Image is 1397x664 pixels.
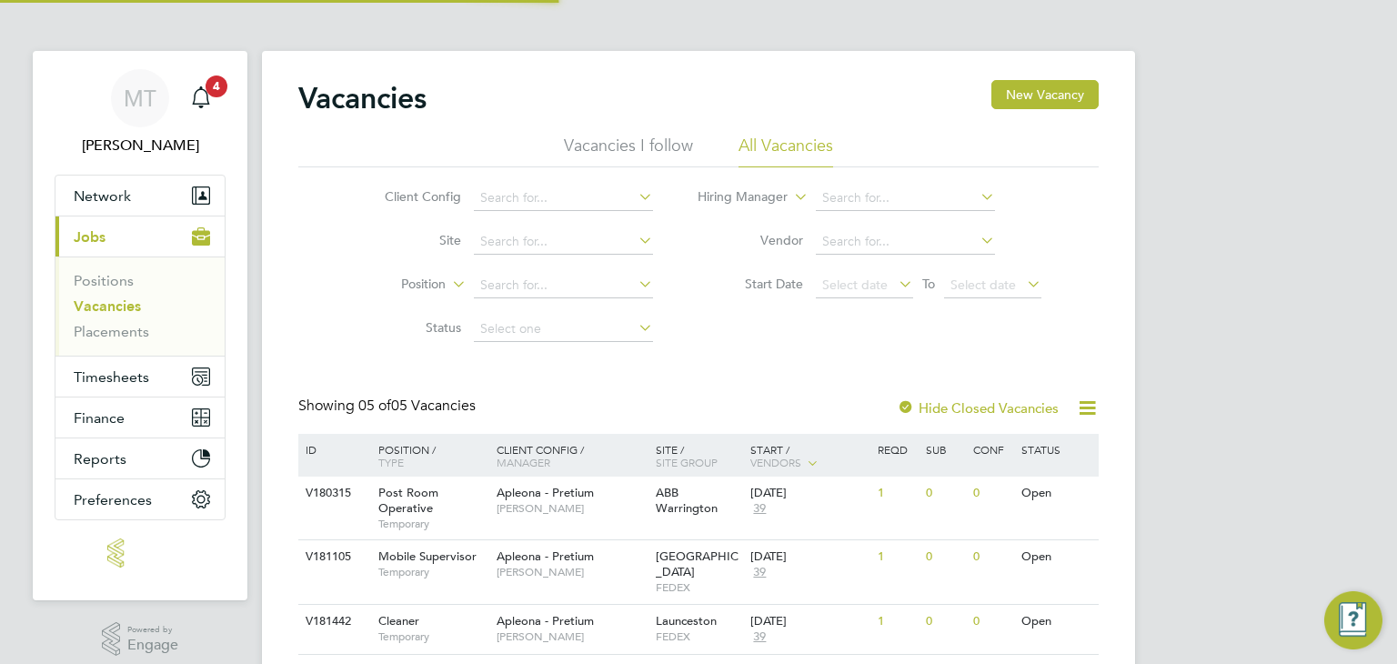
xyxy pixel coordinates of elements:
div: 0 [969,605,1016,639]
span: Mobile Supervisor [378,548,477,564]
input: Search for... [816,229,995,255]
div: V181442 [301,605,365,639]
label: Site [357,232,461,248]
div: Open [1017,540,1096,574]
span: 05 Vacancies [358,397,476,415]
div: Position / [365,434,492,478]
span: Powered by [127,622,178,638]
div: [DATE] [750,486,869,501]
span: 4 [206,75,227,97]
span: 39 [750,501,769,517]
div: Open [1017,605,1096,639]
span: Engage [127,638,178,653]
input: Select one [474,317,653,342]
span: Post Room Operative [378,485,438,516]
input: Search for... [474,229,653,255]
span: Temporary [378,565,487,579]
div: Site / [651,434,747,478]
span: Apleona - Pretium [497,613,594,629]
span: Temporary [378,629,487,644]
div: Client Config / [492,434,651,478]
li: Vacancies I follow [564,135,693,167]
span: [PERSON_NAME] [497,565,647,579]
div: V181105 [301,540,365,574]
label: Hide Closed Vacancies [897,399,1059,417]
button: New Vacancy [991,80,1099,109]
span: 39 [750,565,769,580]
h2: Vacancies [298,80,427,116]
a: Powered byEngage [102,622,179,657]
span: Launceston [656,613,717,629]
span: 39 [750,629,769,645]
div: 0 [969,540,1016,574]
span: FEDEX [656,629,742,644]
span: Apleona - Pretium [497,485,594,500]
button: Timesheets [55,357,225,397]
button: Jobs [55,216,225,257]
span: Apleona - Pretium [497,548,594,564]
span: Mitchell Taylor [55,135,226,156]
span: Site Group [656,455,718,469]
span: [PERSON_NAME] [497,501,647,516]
div: Start / [746,434,873,479]
div: ID [301,434,365,465]
a: Vacancies [74,297,141,315]
div: Conf [969,434,1016,465]
input: Search for... [474,186,653,211]
button: Reports [55,438,225,478]
span: ABB Warrington [656,485,718,516]
div: 1 [873,477,920,510]
label: Status [357,319,461,336]
span: Finance [74,409,125,427]
div: 0 [969,477,1016,510]
span: Preferences [74,491,152,508]
div: 1 [873,540,920,574]
div: Showing [298,397,479,416]
a: Placements [74,323,149,340]
nav: Main navigation [33,51,247,600]
a: 4 [183,69,219,127]
div: V180315 [301,477,365,510]
span: [GEOGRAPHIC_DATA] [656,548,739,579]
span: Select date [950,277,1016,293]
button: Network [55,176,225,216]
li: All Vacancies [739,135,833,167]
a: MT[PERSON_NAME] [55,69,226,156]
span: Cleaner [378,613,419,629]
span: FEDEX [656,580,742,595]
a: Positions [74,272,134,289]
div: Reqd [873,434,920,465]
input: Search for... [816,186,995,211]
div: Jobs [55,257,225,356]
span: Network [74,187,131,205]
button: Preferences [55,479,225,519]
span: 05 of [358,397,391,415]
span: Temporary [378,517,487,531]
img: invictus-group-logo-retina.png [107,538,173,568]
span: [PERSON_NAME] [497,629,647,644]
span: Timesheets [74,368,149,386]
div: [DATE] [750,614,869,629]
label: Hiring Manager [683,188,788,206]
a: Go to home page [55,538,226,568]
span: Type [378,455,404,469]
span: Vendors [750,455,801,469]
div: Sub [921,434,969,465]
div: Status [1017,434,1096,465]
span: MT [124,86,156,110]
span: To [917,272,940,296]
span: Select date [822,277,888,293]
div: 0 [921,605,969,639]
span: Manager [497,455,550,469]
button: Finance [55,397,225,438]
button: Engage Resource Center [1324,591,1382,649]
div: 1 [873,605,920,639]
div: [DATE] [750,549,869,565]
label: Client Config [357,188,461,205]
label: Start Date [698,276,803,292]
label: Position [341,276,446,294]
div: Open [1017,477,1096,510]
input: Search for... [474,273,653,298]
span: Reports [74,450,126,468]
div: 0 [921,477,969,510]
